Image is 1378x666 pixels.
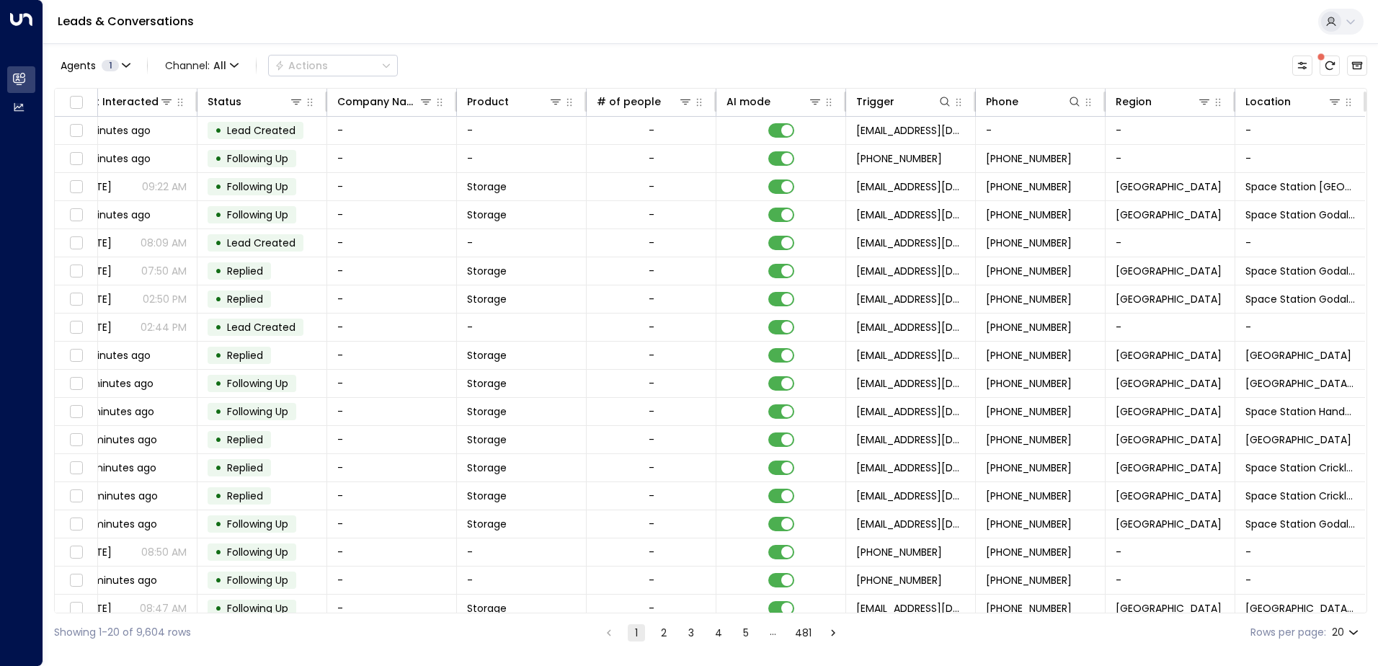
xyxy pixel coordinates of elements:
[467,404,507,419] span: Storage
[327,454,457,481] td: -
[856,376,965,391] span: leads@space-station.co.uk
[976,117,1106,144] td: -
[227,404,288,419] span: Following Up
[78,461,156,475] span: 32 minutes ago
[1245,264,1355,278] span: Space Station Godalming
[227,123,295,138] span: Lead Created
[227,151,288,166] span: Following Up
[327,173,457,200] td: -
[986,93,1082,110] div: Phone
[986,292,1072,306] span: +447593343315
[856,320,965,334] span: leads@space-station.co.uk
[649,151,654,166] div: -
[215,174,222,199] div: •
[726,93,770,110] div: AI mode
[1235,229,1365,257] td: -
[628,624,645,641] button: page 1
[1347,55,1367,76] button: Archived Leads
[856,601,965,616] span: leads@space-station.co.uk
[1116,404,1222,419] span: Birmingham
[457,538,587,566] td: -
[856,404,965,419] span: leads@space-station.co.uk
[1106,538,1235,566] td: -
[327,145,457,172] td: -
[986,489,1072,503] span: +447915075971
[856,545,942,559] span: +447774742552
[327,285,457,313] td: -
[78,432,157,447] span: 20 minutes ago
[327,342,457,369] td: -
[67,403,85,421] span: Toggle select row
[275,59,328,72] div: Actions
[227,517,288,531] span: Following Up
[649,264,654,278] div: -
[649,208,654,222] div: -
[215,371,222,396] div: •
[856,517,965,531] span: leads@space-station.co.uk
[67,290,85,308] span: Toggle select row
[710,624,727,641] button: Go to page 4
[457,314,587,341] td: -
[215,568,222,592] div: •
[227,348,263,363] span: Replied
[327,595,457,622] td: -
[467,376,507,391] span: Storage
[1116,432,1222,447] span: Birmingham
[1235,145,1365,172] td: -
[67,459,85,477] span: Toggle select row
[227,292,263,306] span: Replied
[227,236,295,250] span: Lead Created
[467,348,507,363] span: Storage
[655,624,672,641] button: Go to page 2
[213,60,226,71] span: All
[159,55,244,76] span: Channel:
[141,320,187,334] p: 02:44 PM
[1106,229,1235,257] td: -
[649,376,654,391] div: -
[61,61,96,71] span: Agents
[1116,93,1152,110] div: Region
[457,229,587,257] td: -
[1245,489,1355,503] span: Space Station Cricklewood
[327,201,457,228] td: -
[1245,376,1355,391] span: Space Station Castle Bromwich
[986,320,1072,334] span: +447593343315
[67,431,85,449] span: Toggle select row
[649,404,654,419] div: -
[215,456,222,480] div: •
[215,540,222,564] div: •
[1116,93,1212,110] div: Region
[215,231,222,255] div: •
[159,55,244,76] button: Channel:All
[765,624,782,641] div: …
[215,484,222,508] div: •
[1106,314,1235,341] td: -
[1245,93,1342,110] div: Location
[215,146,222,171] div: •
[467,517,507,531] span: Storage
[856,573,942,587] span: +447766167559
[457,145,587,172] td: -
[467,292,507,306] span: Storage
[268,55,398,76] div: Button group with a nested menu
[649,545,654,559] div: -
[78,404,154,419] span: 18 minutes ago
[142,179,187,194] p: 09:22 AM
[67,515,85,533] span: Toggle select row
[1245,601,1355,616] span: Space Station Shrewsbury
[986,461,1072,475] span: +447930763695
[67,262,85,280] span: Toggle select row
[649,179,654,194] div: -
[600,623,843,641] nav: pagination navigation
[327,229,457,257] td: -
[143,292,187,306] p: 02:50 PM
[78,151,151,166] span: 5 minutes ago
[1116,264,1222,278] span: Surrey
[649,348,654,363] div: -
[1245,432,1351,447] span: Space Station Stirchley
[1106,117,1235,144] td: -
[986,208,1072,222] span: +447593343315
[208,93,303,110] div: Status
[649,123,654,138] div: -
[327,538,457,566] td: -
